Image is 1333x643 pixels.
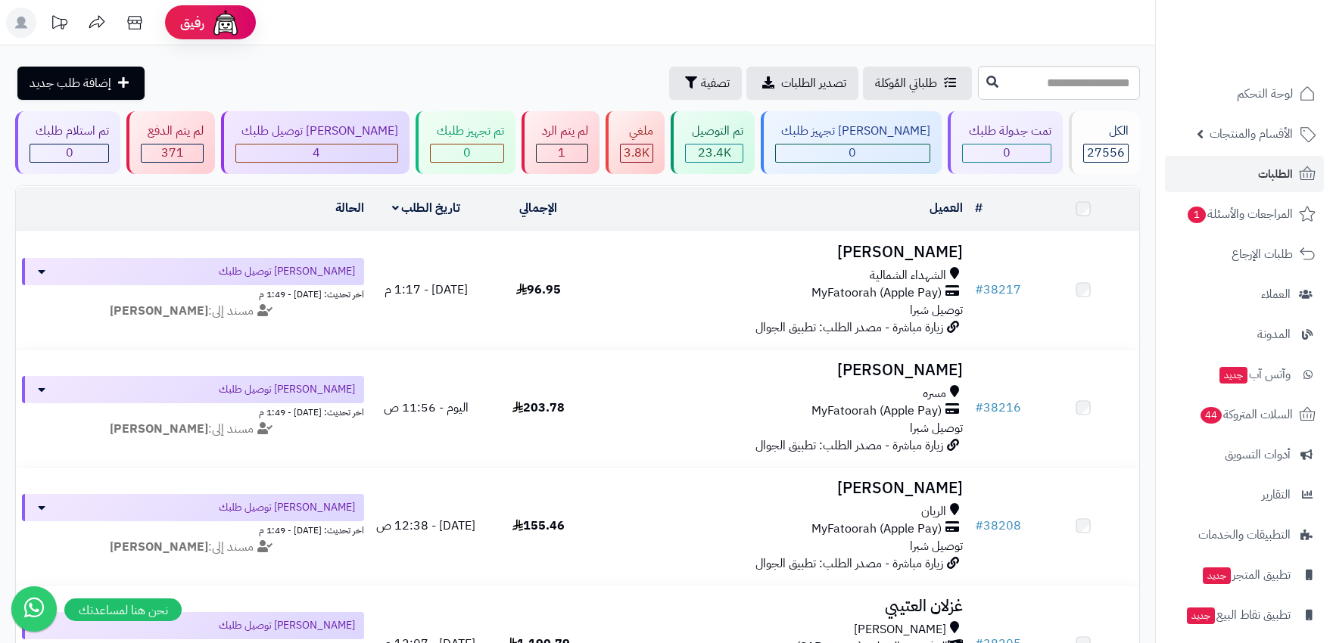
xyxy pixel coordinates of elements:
span: [PERSON_NAME] توصيل طلبك [219,264,355,279]
span: [PERSON_NAME] توصيل طلبك [219,382,355,397]
span: [PERSON_NAME] [854,621,946,638]
a: #38216 [975,399,1021,417]
span: رفيق [180,14,204,32]
a: تم التوصيل 23.4K [668,111,757,174]
a: لم يتم الدفع 371 [123,111,217,174]
div: مسند إلى: [11,303,375,320]
div: 0 [431,144,503,162]
a: المدونة [1165,316,1324,353]
a: تم تجهيز طلبك 0 [413,111,518,174]
span: العملاء [1261,284,1291,305]
span: 0 [849,144,856,162]
a: الكل27556 [1066,111,1143,174]
a: الطلبات [1165,156,1324,192]
a: تاريخ الطلب [392,199,461,217]
a: طلبات الإرجاع [1165,236,1324,272]
span: أدوات التسويق [1225,444,1291,465]
span: 203.78 [512,399,565,417]
h3: [PERSON_NAME] [600,362,962,379]
a: المراجعات والأسئلة1 [1165,196,1324,232]
span: إضافة طلب جديد [30,74,111,92]
a: التطبيقات والخدمات [1165,517,1324,553]
a: #38208 [975,517,1021,535]
span: 3.8K [624,144,649,162]
span: # [975,517,983,535]
div: تم تجهيز طلبك [430,123,503,140]
div: مسند إلى: [11,421,375,438]
span: جديد [1187,607,1215,624]
div: تمت جدولة طلبك [962,123,1051,140]
strong: [PERSON_NAME] [110,302,208,320]
span: وآتس آب [1218,364,1291,385]
span: مسره [923,385,946,402]
div: الكل [1083,123,1129,140]
span: توصيل شبرا [910,301,963,319]
span: تطبيق المتجر [1201,564,1291,586]
div: [PERSON_NAME] توصيل طلبك [235,123,398,140]
span: تصفية [701,74,730,92]
a: [PERSON_NAME] تجهيز طلبك 0 [758,111,945,174]
a: أدوات التسويق [1165,436,1324,473]
div: اخر تحديث: [DATE] - 1:49 م [22,403,364,419]
a: #38217 [975,281,1021,299]
h3: [PERSON_NAME] [600,480,962,497]
div: اخر تحديث: [DATE] - 1:49 م [22,285,364,301]
span: 371 [161,144,184,162]
a: العملاء [1165,276,1324,312]
span: توصيل شبرا [910,537,963,555]
a: تم استلام طلبك 0 [12,111,123,174]
a: الإجمالي [519,199,557,217]
img: ai-face.png [210,8,241,38]
a: لوحة التحكم [1165,76,1324,112]
span: طلبات الإرجاع [1232,244,1293,265]
span: الريان [921,503,946,520]
span: زيارة مباشرة - مصدر الطلب: تطبيق الجوال [755,436,943,455]
span: الشهداء الشمالية [870,267,946,284]
div: 4 [236,144,397,162]
a: العميل [930,199,963,217]
a: وآتس آبجديد [1165,356,1324,393]
div: لم يتم الرد [536,123,588,140]
span: زيارة مباشرة - مصدر الطلب: تطبيق الجوال [755,554,943,573]
span: [PERSON_NAME] توصيل طلبك [219,618,355,633]
span: لوحة التحكم [1237,83,1293,104]
span: MyFatoorah (Apple Pay) [811,402,942,420]
span: 155.46 [512,517,565,535]
div: اخر تحديث: [DATE] - 1:49 م [22,521,364,537]
span: [DATE] - 1:17 م [385,281,468,299]
span: 4 [313,144,320,162]
span: المراجعات والأسئلة [1186,203,1293,225]
span: جديد [1203,567,1231,584]
div: 3828 [621,144,652,162]
img: logo-2.png [1230,41,1319,73]
a: التقارير [1165,477,1324,513]
a: ملغي 3.8K [603,111,668,174]
span: # [975,281,983,299]
div: مسند إلى: [11,539,375,556]
span: 0 [1003,144,1011,162]
span: MyFatoorah (Apple Pay) [811,284,942,302]
span: تصدير الطلبات [781,74,846,92]
div: 371 [142,144,202,162]
div: [PERSON_NAME] تجهيز طلبك [775,123,930,140]
a: [PERSON_NAME] توصيل طلبك 4 [218,111,413,174]
span: # [975,399,983,417]
a: طلباتي المُوكلة [863,67,972,100]
div: 23352 [686,144,742,162]
span: المدونة [1257,324,1291,345]
a: تحديثات المنصة [40,8,78,42]
span: [DATE] - 12:38 ص [376,517,475,535]
span: 44 [1201,407,1222,424]
span: طلباتي المُوكلة [875,74,937,92]
a: إضافة طلب جديد [17,67,145,100]
span: 0 [66,144,73,162]
span: التطبيقات والخدمات [1198,524,1291,545]
div: تم استلام طلبك [30,123,109,140]
div: لم يتم الدفع [141,123,203,140]
span: التقارير [1262,484,1291,505]
div: تم التوصيل [685,123,743,140]
div: 0 [963,144,1050,162]
button: تصفية [669,67,742,100]
a: الحالة [335,199,364,217]
span: 96.95 [516,281,561,299]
